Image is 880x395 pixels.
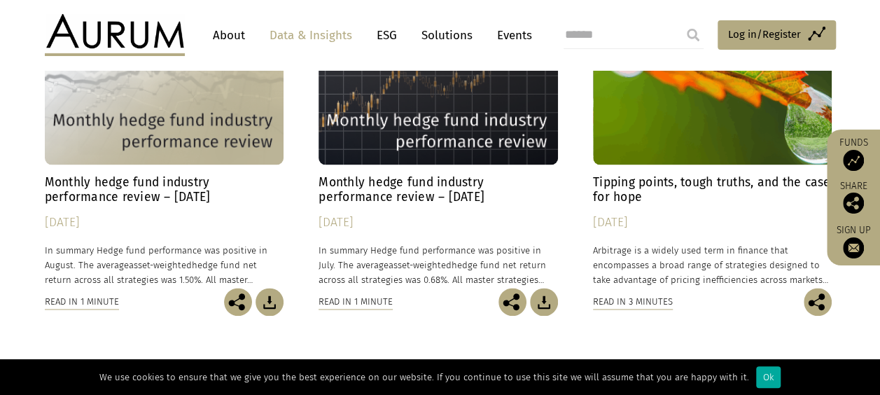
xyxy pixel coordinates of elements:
[593,213,832,233] div: [DATE]
[389,260,452,270] span: asset-weighted
[129,260,192,270] span: asset-weighted
[256,288,284,316] img: Download Article
[45,213,284,233] div: [DATE]
[804,288,832,316] img: Share this post
[45,175,284,205] h4: Monthly hedge fund industry performance review – [DATE]
[834,137,873,171] a: Funds
[319,15,558,287] a: Hedge Fund Data Monthly hedge fund industry performance review – [DATE] [DATE] In summary Hedge f...
[45,294,119,310] div: Read in 1 minute
[263,22,359,48] a: Data & Insights
[843,150,864,171] img: Access Funds
[45,15,284,287] a: Hedge Fund Data Monthly hedge fund industry performance review – [DATE] [DATE] In summary Hedge f...
[319,213,558,233] div: [DATE]
[45,14,185,56] img: Aurum
[224,288,252,316] img: Share this post
[498,288,526,316] img: Share this post
[843,193,864,214] img: Share this post
[728,26,801,43] span: Log in/Register
[206,22,252,48] a: About
[834,224,873,258] a: Sign up
[319,243,558,287] p: In summary Hedge fund performance was positive in July. The average hedge fund net return across ...
[593,15,832,287] a: Insights Tipping points, tough truths, and the case for hope [DATE] Arbitrage is a widely used te...
[756,366,781,388] div: Ok
[834,181,873,214] div: Share
[718,20,836,50] a: Log in/Register
[414,22,480,48] a: Solutions
[319,175,558,205] h4: Monthly hedge fund industry performance review – [DATE]
[593,243,832,287] p: Arbitrage is a widely used term in finance that encompasses a broad range of strategies designed ...
[45,243,284,287] p: In summary Hedge fund performance was positive in August. The average hedge fund net return acros...
[843,237,864,258] img: Sign up to our newsletter
[593,175,832,205] h4: Tipping points, tough truths, and the case for hope
[319,294,393,310] div: Read in 1 minute
[679,21,707,49] input: Submit
[530,288,558,316] img: Download Article
[593,294,673,310] div: Read in 3 minutes
[490,22,532,48] a: Events
[370,22,404,48] a: ESG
